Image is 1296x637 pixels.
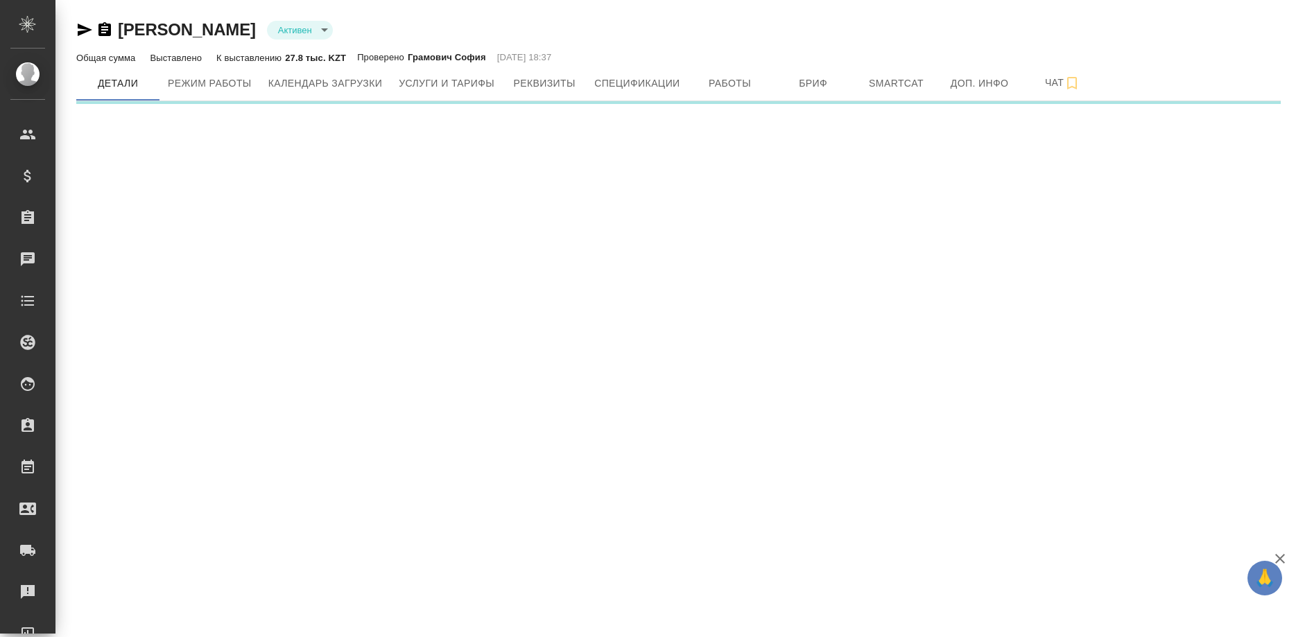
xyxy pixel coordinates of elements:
p: [DATE] 18:37 [497,51,552,64]
span: Детали [85,75,151,92]
svg: Подписаться [1064,75,1080,91]
span: Доп. инфо [947,75,1013,92]
p: 27.8 тыс. KZT [285,53,346,63]
p: К выставлению [216,53,285,63]
span: Услуги и тарифы [399,75,494,92]
span: Реквизиты [511,75,578,92]
p: Общая сумма [76,53,139,63]
span: Smartcat [863,75,930,92]
div: Активен [267,21,333,40]
span: 🙏 [1253,564,1277,593]
span: Режим работы [168,75,252,92]
span: Бриф [780,75,847,92]
button: Активен [274,24,316,36]
button: 🙏 [1247,561,1282,595]
p: Проверено [357,51,408,64]
span: Спецификации [594,75,680,92]
p: Выставлено [150,53,205,63]
span: Чат [1030,74,1096,91]
a: [PERSON_NAME] [118,20,256,39]
span: Работы [697,75,763,92]
span: Календарь загрузки [268,75,383,92]
button: Скопировать ссылку для ЯМессенджера [76,21,93,38]
button: Скопировать ссылку [96,21,113,38]
p: Грамович София [408,51,486,64]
